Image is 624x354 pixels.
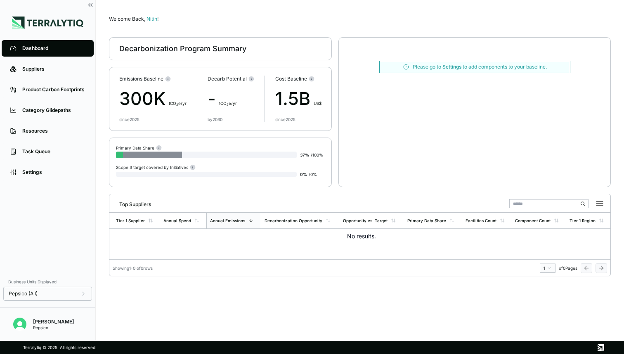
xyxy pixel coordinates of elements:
[208,86,254,112] div: -
[570,218,596,223] div: Tier 1 Region
[109,229,610,244] td: No results.
[275,86,321,112] div: 1.5B
[309,172,317,177] span: / 0 %
[22,86,85,93] div: Product Carbon Footprints
[119,117,139,122] div: since 2025
[208,117,222,122] div: by 2030
[515,218,551,223] div: Component Count
[466,218,496,223] div: Facilities Count
[22,128,85,134] div: Resources
[300,172,307,177] span: 0 %
[116,145,162,151] div: Primary Data Share
[109,16,611,22] div: Welcome Back,
[275,117,295,122] div: since 2025
[116,218,145,223] div: Tier 1 Supplier
[210,218,245,223] div: Annual Emissions
[544,266,552,271] div: 1
[119,44,246,54] div: Decarbonization Program Summary
[22,45,85,52] div: Dashboard
[113,198,151,208] div: Top Suppliers
[413,64,547,70] div: Please go to to add components to your baseline.
[22,169,85,176] div: Settings
[343,218,388,223] div: Opportunity vs. Target
[219,101,237,106] span: t CO e/yr
[119,86,187,112] div: 300K
[33,318,74,325] div: [PERSON_NAME]
[314,101,321,106] span: US$
[147,16,158,22] span: Nitin
[442,64,461,70] a: Settings
[265,218,322,223] div: Decarbonization Opportunity
[9,290,38,297] span: Pepsico (All)
[116,164,196,170] div: Scope 3 target covered by Initiatives
[3,277,92,287] div: Business Units Displayed
[169,101,187,106] span: t CO e/yr
[157,16,158,22] span: !
[163,218,191,223] div: Annual Spend
[113,266,153,271] div: Showing 1 - 0 of 0 rows
[10,314,30,334] button: Open user button
[407,218,446,223] div: Primary Data Share
[208,76,254,82] div: Decarb Potential
[227,103,229,107] sub: 2
[540,264,555,273] button: 1
[311,152,323,157] span: / 100 %
[300,152,309,157] span: 37 %
[275,76,321,82] div: Cost Baseline
[12,17,83,29] img: Logo
[22,66,85,72] div: Suppliers
[13,318,26,331] img: Nitin Shetty
[22,148,85,155] div: Task Queue
[33,325,74,330] div: Pepsico
[176,103,178,107] sub: 2
[559,266,577,271] span: of 0 Pages
[22,107,85,114] div: Category Glidepaths
[119,76,187,82] div: Emissions Baseline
